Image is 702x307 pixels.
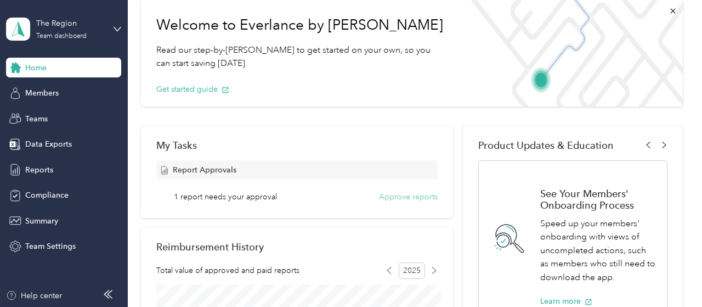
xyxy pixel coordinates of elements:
[6,290,62,302] button: Help center
[25,215,58,227] span: Summary
[25,241,76,252] span: Team Settings
[25,62,47,74] span: Home
[156,265,299,276] span: Total value of approved and paid reports
[25,113,48,125] span: Teams
[174,191,277,203] span: 1 report needs your approval
[379,191,438,203] button: Approve reports
[156,241,264,253] h2: Reimbursement History
[173,164,236,176] span: Report Approvals
[25,138,72,150] span: Data Exports
[540,188,656,211] h1: See Your Members' Onboarding Process
[540,295,592,307] button: Learn more
[156,139,438,151] div: My Tasks
[540,217,656,284] p: Speed up your members' onboarding with views of uncompleted actions, such as members who still ne...
[156,43,446,70] p: Read our step-by-[PERSON_NAME] to get started on your own, so you can start saving [DATE].
[25,87,59,99] span: Members
[25,189,69,201] span: Compliance
[156,16,446,34] h1: Welcome to Everlance by [PERSON_NAME]
[641,245,702,307] iframe: Everlance-gr Chat Button Frame
[399,263,425,279] span: 2025
[156,83,229,95] button: Get started guide
[36,33,87,40] div: Team dashboard
[25,164,53,176] span: Reports
[478,139,614,151] span: Product Updates & Education
[36,18,105,29] div: The Region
